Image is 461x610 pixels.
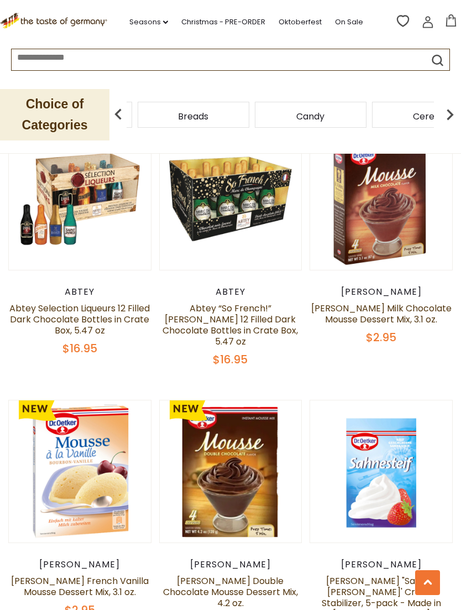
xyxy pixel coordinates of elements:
[279,16,322,28] a: Oktoberfest
[160,400,302,543] img: Dr. Oetker Double Chocolate Mousse Dessert Mix, 4.2 oz.
[62,341,97,356] span: $16.95
[213,352,248,367] span: $16.95
[296,112,324,121] a: Candy
[9,128,151,270] img: Abtey Selection Liqueurs 12 Filled Dark Chocolate Bottles in Crate Box, 5.47 oz
[335,16,363,28] a: On Sale
[439,103,461,126] img: next arrow
[310,128,452,270] img: Dr. Oetker Milk Chocolate Mousse Dessert Mix, 3.1 oz.
[310,286,453,298] div: [PERSON_NAME]
[310,400,452,543] img: Dr. Oetker "Sahne-Steif
[11,575,149,598] a: [PERSON_NAME] French Vanilla Mousse Dessert Mix, 3.1 oz.
[9,400,151,543] img: Dr. Oetker French Vanilla Mousse Dessert Mix, 3.1 oz.
[310,559,453,570] div: [PERSON_NAME]
[366,330,396,345] span: $2.95
[181,16,265,28] a: Christmas - PRE-ORDER
[8,559,151,570] div: [PERSON_NAME]
[413,112,442,121] a: Cereal
[159,559,302,570] div: [PERSON_NAME]
[129,16,168,28] a: Seasons
[311,302,452,326] a: [PERSON_NAME] Milk Chocolate Mousse Dessert Mix, 3.1 oz.
[8,286,151,298] div: Abtey
[163,302,298,348] a: Abtey “So French!” [PERSON_NAME] 12 Filled Dark Chocolate Bottles in Crate Box, 5.47 oz
[9,302,150,337] a: Abtey Selection Liqueurs 12 Filled Dark Chocolate Bottles in Crate Box, 5.47 oz
[107,103,129,126] img: previous arrow
[159,286,302,298] div: Abtey
[178,112,208,121] a: Breads
[160,128,302,270] img: Abtey “So French!” Marc de Champagne 12 Filled Dark Chocolate Bottles in Crate Box, 5.47 oz
[163,575,298,609] a: [PERSON_NAME] Double Chocolate Mousse Dessert Mix, 4.2 oz.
